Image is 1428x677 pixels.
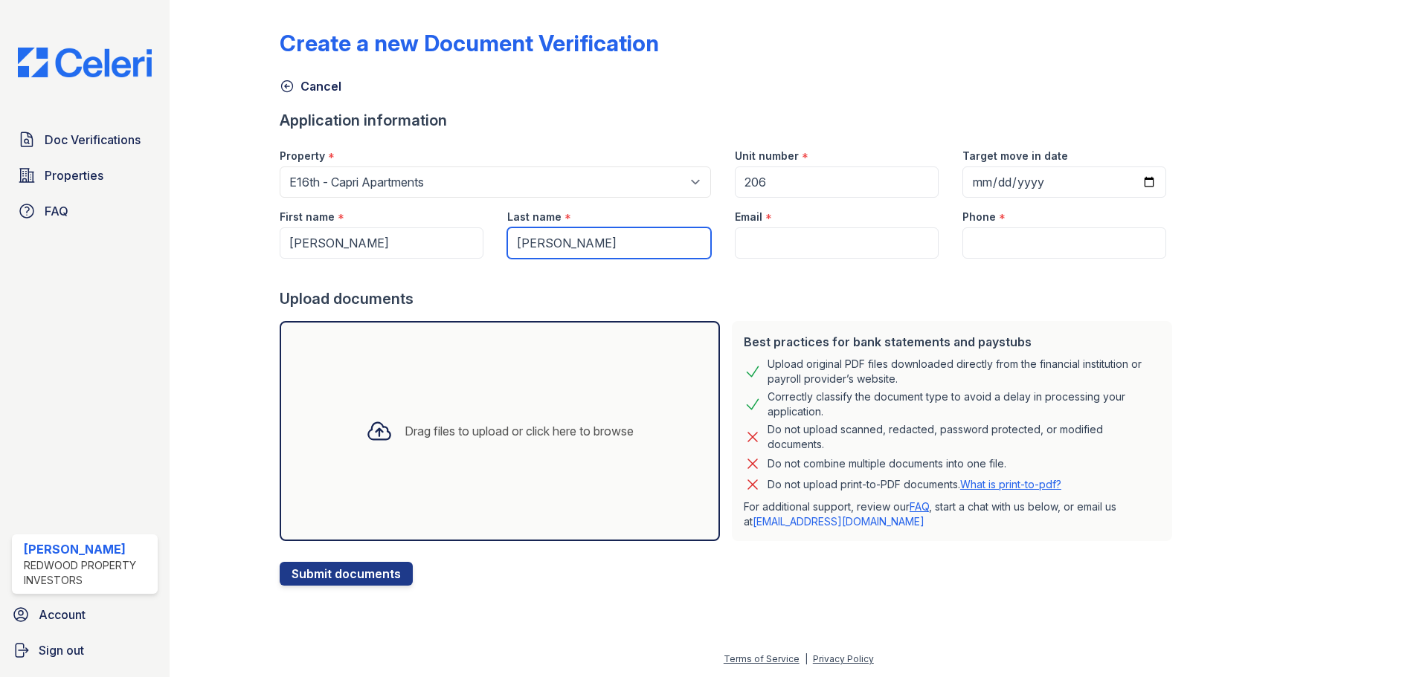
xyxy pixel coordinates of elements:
[24,558,152,588] div: Redwood Property Investors
[12,196,158,226] a: FAQ
[768,357,1160,386] div: Upload original PDF files downloaded directly from the financial institution or payroll provider’...
[735,210,762,224] label: Email
[280,30,659,56] div: Create a new Document Verification
[280,562,413,586] button: Submit documents
[6,48,164,77] img: CE_Logo_Blue-a8612792a0a2168367f1c8372b55b34899dd931a85d93a1a3d3e32e68fde9ad4.png
[744,333,1160,351] div: Best practices for bank statements and paystubs
[39,641,84,659] span: Sign out
[960,478,1061,490] a: What is print-to-pdf?
[405,422,634,440] div: Drag files to upload or click here to browse
[12,161,158,190] a: Properties
[45,166,103,184] span: Properties
[280,288,1178,309] div: Upload documents
[280,149,325,163] label: Property
[39,606,86,623] span: Account
[744,499,1160,529] p: For additional support, review our , start a chat with us below, or email us at
[6,635,164,665] a: Sign out
[753,515,924,528] a: [EMAIL_ADDRESS][DOMAIN_NAME]
[768,455,1006,473] div: Do not combine multiple documents into one file.
[768,422,1160,452] div: Do not upload scanned, redacted, password protected, or modified documents.
[735,149,799,163] label: Unit number
[507,210,562,224] label: Last name
[724,653,800,664] a: Terms of Service
[768,389,1160,419] div: Correctly classify the document type to avoid a delay in processing your application.
[962,149,1068,163] label: Target move in date
[962,210,996,224] label: Phone
[280,110,1178,131] div: Application information
[12,125,158,155] a: Doc Verifications
[805,653,808,664] div: |
[6,600,164,629] a: Account
[24,540,152,558] div: [PERSON_NAME]
[910,500,929,513] a: FAQ
[280,210,335,224] label: First name
[280,77,341,95] a: Cancel
[45,202,68,220] span: FAQ
[813,653,874,664] a: Privacy Policy
[45,131,141,149] span: Doc Verifications
[768,477,1061,492] p: Do not upload print-to-PDF documents.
